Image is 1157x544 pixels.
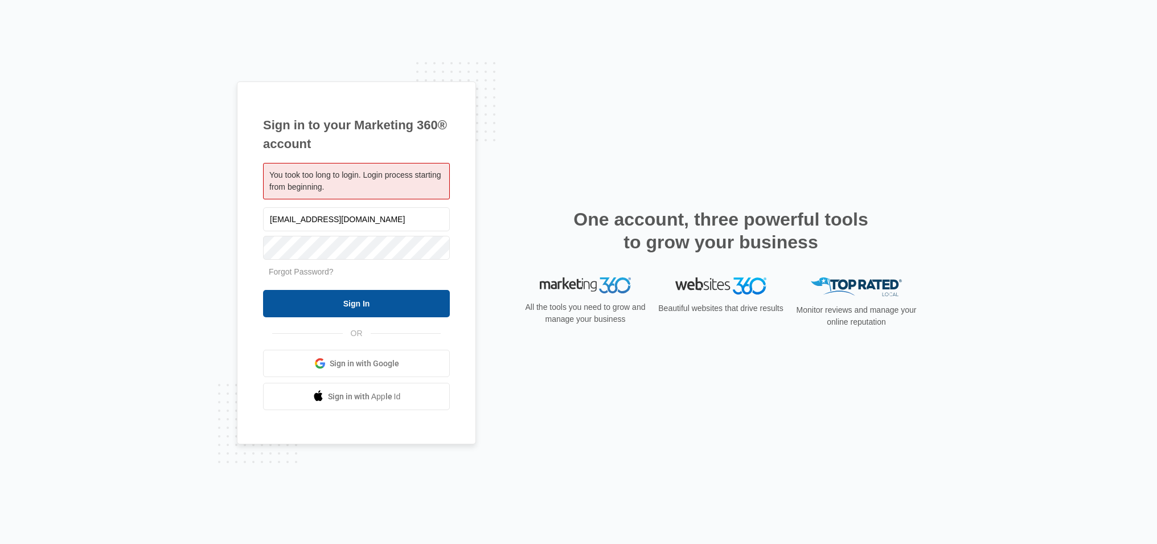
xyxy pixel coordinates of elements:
a: Forgot Password? [269,267,334,276]
p: Monitor reviews and manage your online reputation [793,304,920,328]
a: Sign in with Apple Id [263,383,450,410]
span: Sign in with Google [330,358,399,370]
a: Sign in with Google [263,350,450,377]
h1: Sign in to your Marketing 360® account [263,116,450,153]
p: All the tools you need to grow and manage your business [522,301,649,325]
h2: One account, three powerful tools to grow your business [570,208,872,253]
p: Beautiful websites that drive results [657,302,785,314]
img: Websites 360 [675,277,766,294]
input: Email [263,207,450,231]
img: Top Rated Local [811,277,902,296]
span: Sign in with Apple Id [328,391,401,403]
input: Sign In [263,290,450,317]
img: Marketing 360 [540,277,631,293]
span: You took too long to login. Login process starting from beginning. [269,170,441,191]
span: OR [343,328,371,340]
